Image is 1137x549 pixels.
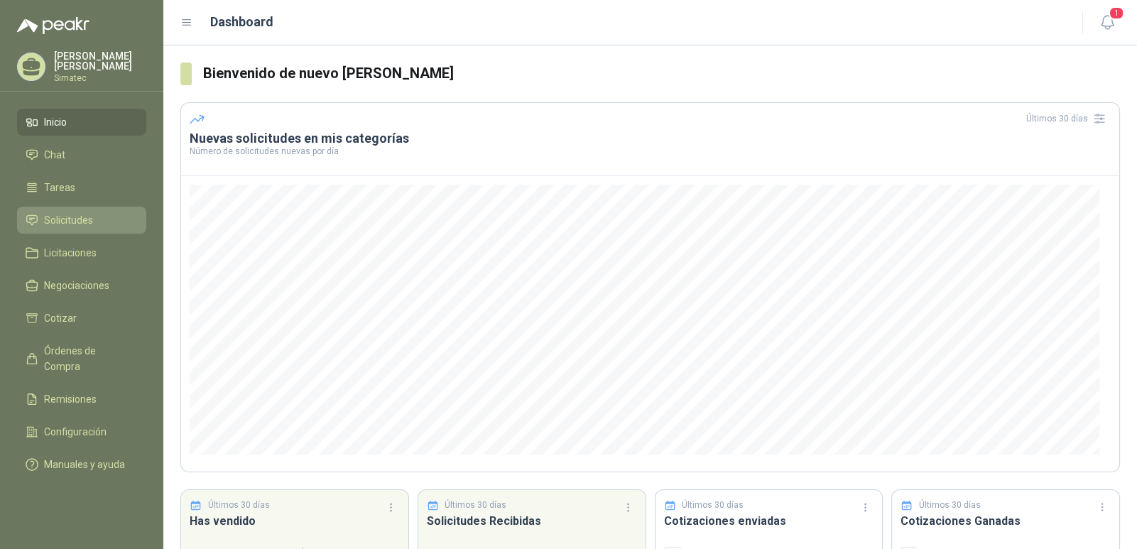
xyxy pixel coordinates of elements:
button: 1 [1094,10,1120,36]
span: Remisiones [44,391,97,407]
h3: Cotizaciones enviadas [664,512,874,530]
span: Licitaciones [44,245,97,261]
span: Inicio [44,114,67,130]
p: Número de solicitudes nuevas por día [190,147,1111,156]
h3: Cotizaciones Ganadas [901,512,1111,530]
p: [PERSON_NAME] [PERSON_NAME] [54,51,146,71]
span: 1 [1109,6,1124,20]
a: Licitaciones [17,239,146,266]
h1: Dashboard [210,12,273,32]
h3: Solicitudes Recibidas [427,512,637,530]
a: Cotizar [17,305,146,332]
a: Inicio [17,109,146,136]
a: Manuales y ayuda [17,451,146,478]
a: Remisiones [17,386,146,413]
span: Solicitudes [44,212,93,228]
a: Chat [17,141,146,168]
a: Configuración [17,418,146,445]
p: Últimos 30 días [682,499,744,512]
h3: Nuevas solicitudes en mis categorías [190,130,1111,147]
span: Manuales y ayuda [44,457,125,472]
a: Negociaciones [17,272,146,299]
p: Últimos 30 días [919,499,981,512]
span: Tareas [44,180,75,195]
span: Cotizar [44,310,77,326]
img: Logo peakr [17,17,89,34]
a: Solicitudes [17,207,146,234]
p: Simatec [54,74,146,82]
p: Últimos 30 días [208,499,270,512]
span: Configuración [44,424,107,440]
h3: Bienvenido de nuevo [PERSON_NAME] [203,62,1120,85]
a: Órdenes de Compra [17,337,146,380]
span: Chat [44,147,65,163]
span: Órdenes de Compra [44,343,133,374]
div: Últimos 30 días [1026,107,1111,130]
h3: Has vendido [190,512,400,530]
a: Tareas [17,174,146,201]
p: Últimos 30 días [445,499,506,512]
span: Negociaciones [44,278,109,293]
